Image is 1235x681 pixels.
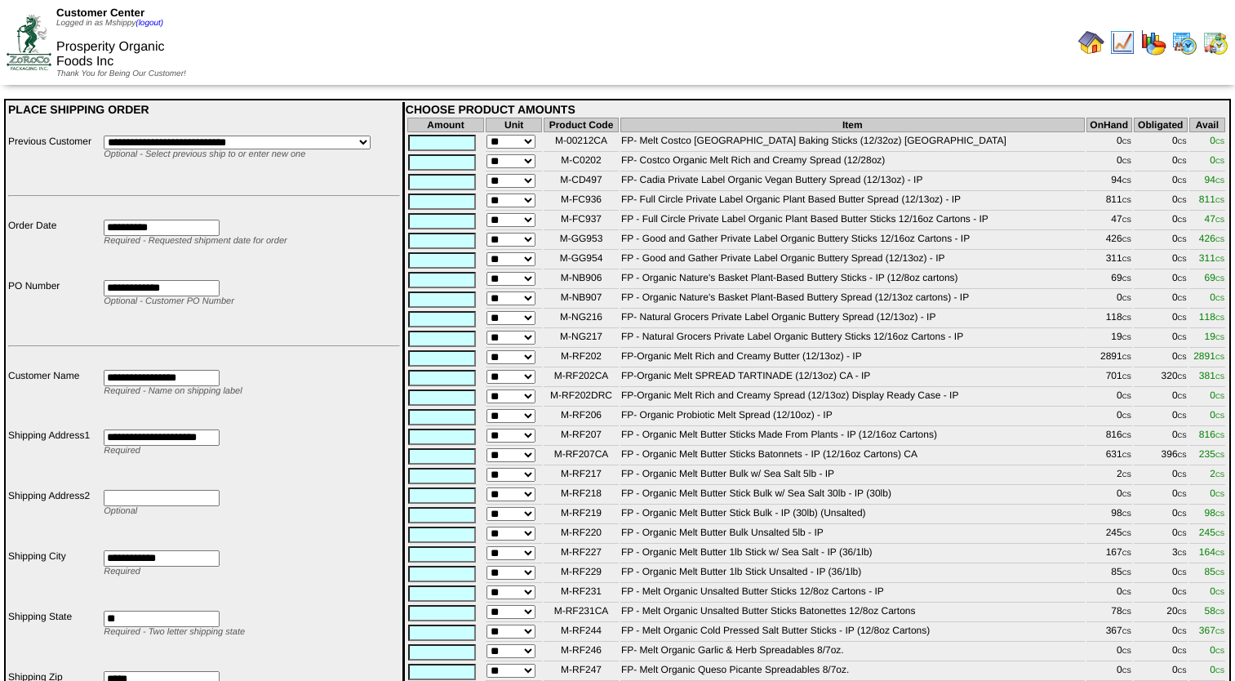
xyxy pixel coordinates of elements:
[1178,275,1187,283] span: CS
[1134,291,1188,309] td: 0
[1086,663,1132,681] td: 0
[1122,334,1131,341] span: CS
[1215,510,1224,518] span: CS
[544,173,619,191] td: M-CD497
[1122,471,1131,478] span: CS
[1178,393,1187,400] span: CS
[1210,389,1224,401] span: 0
[544,565,619,583] td: M-RF229
[1215,491,1224,498] span: CS
[1140,29,1166,56] img: graph.gif
[104,386,242,396] span: Required - Name on shipping label
[620,349,1085,367] td: FP-Organic Melt Rich and Creamy Butter (12/13oz) - IP
[1215,667,1224,674] span: CS
[1215,550,1224,557] span: CS
[544,389,619,407] td: M-RF202DRC
[1086,232,1132,250] td: 426
[1122,393,1131,400] span: CS
[1215,177,1224,185] span: CS
[1205,213,1224,225] span: 47
[1210,644,1224,656] span: 0
[620,330,1085,348] td: FP - Natural Grocers Private Label Organic Buttery Sticks 12/16oz Cartons - IP
[1134,173,1188,191] td: 0
[1134,526,1188,544] td: 0
[1178,197,1187,204] span: CS
[1189,118,1225,132] th: Avail
[1199,625,1224,636] span: 367
[1178,177,1187,185] span: CS
[544,447,619,465] td: M-RF207CA
[7,550,101,608] td: Shipping City
[620,232,1085,250] td: FP - Good and Gather Private Label Organic Buttery Sticks 12/16oz Cartons - IP
[544,487,619,505] td: M-RF218
[1178,589,1187,596] span: CS
[1109,29,1135,56] img: line_graph.gif
[544,251,619,269] td: M-GG954
[7,15,51,69] img: ZoRoCo_Logo(Green%26Foil)%20jpg.webp
[1086,526,1132,544] td: 245
[1210,487,1224,499] span: 0
[1178,354,1187,361] span: CS
[544,408,619,426] td: M-RF206
[1199,311,1224,323] span: 118
[1086,565,1132,583] td: 85
[1134,232,1188,250] td: 0
[7,489,101,548] td: Shipping Address2
[1215,393,1224,400] span: CS
[620,408,1085,426] td: FP- Organic Probiotic Melt Spread (12/10oz) - IP
[104,567,140,576] span: Required
[1178,648,1187,655] span: CS
[1215,608,1224,616] span: CS
[544,154,619,171] td: M-C0202
[1178,550,1187,557] span: CS
[1122,589,1131,596] span: CS
[1215,569,1224,576] span: CS
[620,624,1085,642] td: FP - Melt Organic Cold Pressed Salt Butter Sticks - IP (12/8oz Cartons)
[1122,510,1131,518] span: CS
[1215,295,1224,302] span: CS
[544,193,619,211] td: M-FC936
[1215,236,1224,243] span: CS
[620,447,1085,465] td: FP - Organic Melt Butter Sticks Batonnets - IP (12/16oz Cartons) CA
[1086,173,1132,191] td: 94
[1122,177,1131,185] span: CS
[56,7,144,19] span: Customer Center
[1202,29,1228,56] img: calendarinout.gif
[1086,428,1132,446] td: 816
[1134,134,1188,152] td: 0
[544,585,619,603] td: M-RF231
[1193,350,1224,362] span: 2891
[1215,158,1224,165] span: CS
[620,604,1085,622] td: FP - Melt Organic Unsalted Butter Sticks Batonettes 12/8oz Cartons
[1086,134,1132,152] td: 0
[1122,236,1131,243] span: CS
[544,310,619,328] td: M-NG216
[1215,432,1224,439] span: CS
[1215,197,1224,204] span: CS
[1178,373,1187,381] span: CS
[1122,138,1131,145] span: CS
[104,296,234,306] span: Optional - Customer PO Number
[1086,389,1132,407] td: 0
[1122,275,1131,283] span: CS
[1086,251,1132,269] td: 311
[1178,667,1187,674] span: CS
[620,251,1085,269] td: FP - Good and Gather Private Label Organic Buttery Spread (12/13oz) - IP
[1199,252,1224,264] span: 311
[1122,158,1131,165] span: CS
[1134,118,1188,132] th: Obligated
[620,565,1085,583] td: FP - Organic Melt Butter 1lb Stick Unsalted - IP (36/1lb)
[1086,212,1132,230] td: 47
[1199,194,1224,205] span: 811
[8,103,400,116] div: PLACE SHIPPING ORDER
[620,291,1085,309] td: FP - Organic Nature's Basket Plant-Based Buttery Spread (12/13oz cartons) - IP
[7,369,101,428] td: Customer Name
[1210,135,1224,146] span: 0
[1215,314,1224,322] span: CS
[1122,216,1131,224] span: CS
[1122,530,1131,537] span: CS
[1215,256,1224,263] span: CS
[1199,546,1224,558] span: 164
[1122,295,1131,302] span: CS
[544,545,619,563] td: M-RF227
